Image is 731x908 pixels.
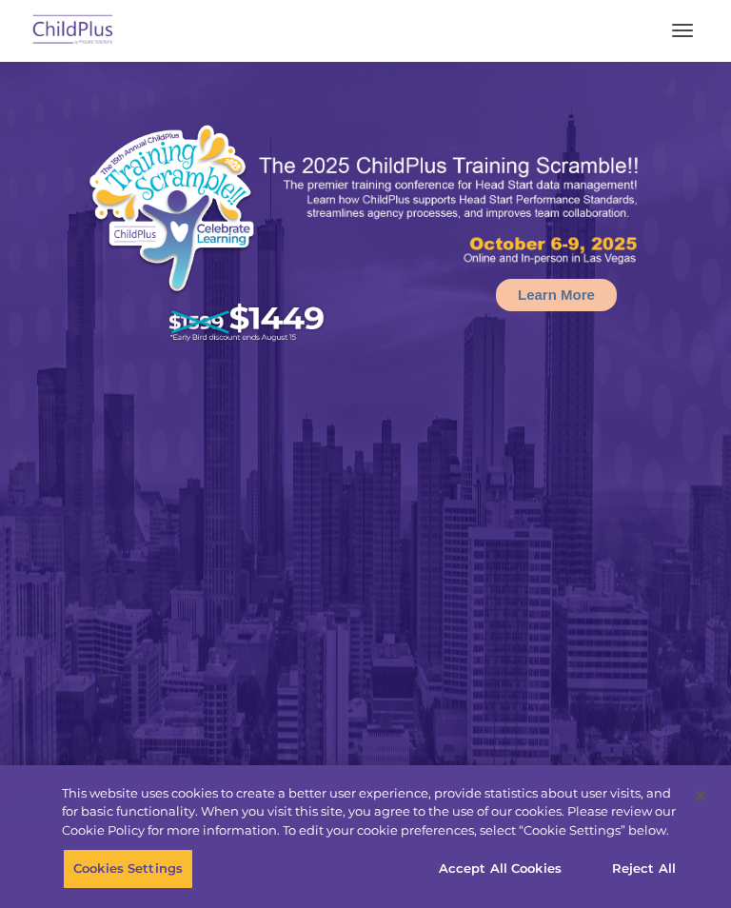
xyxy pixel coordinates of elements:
div: This website uses cookies to create a better user experience, provide statistics about user visit... [62,784,680,840]
a: Learn More [496,279,617,311]
button: Reject All [584,849,703,889]
img: ChildPlus by Procare Solutions [29,9,118,53]
button: Close [680,775,721,817]
button: Cookies Settings [63,849,193,889]
button: Accept All Cookies [428,849,572,889]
